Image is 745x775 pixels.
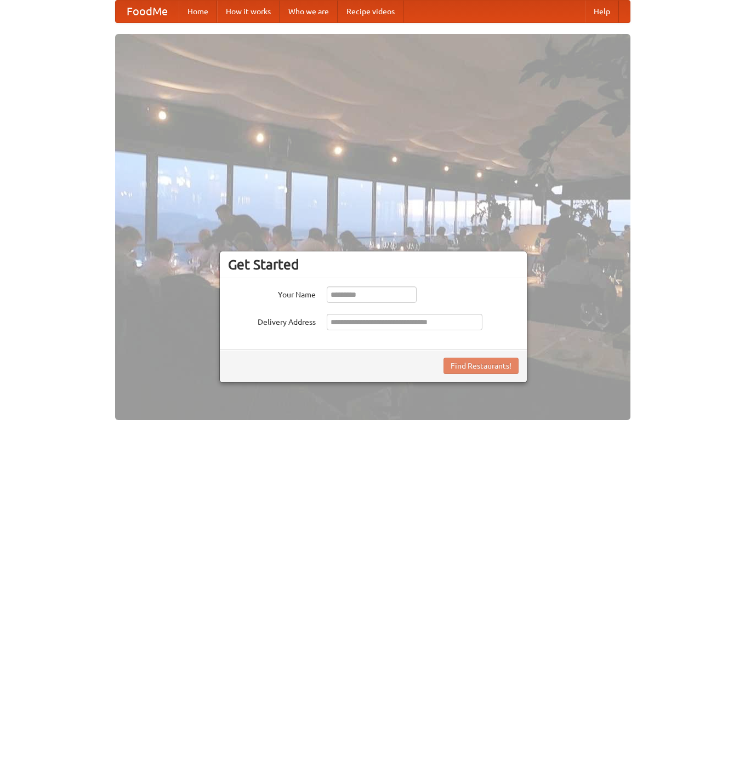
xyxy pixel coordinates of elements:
[280,1,338,22] a: Who we are
[179,1,217,22] a: Home
[443,358,519,374] button: Find Restaurants!
[585,1,619,22] a: Help
[228,286,316,300] label: Your Name
[217,1,280,22] a: How it works
[116,1,179,22] a: FoodMe
[228,256,519,273] h3: Get Started
[338,1,403,22] a: Recipe videos
[228,314,316,328] label: Delivery Address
